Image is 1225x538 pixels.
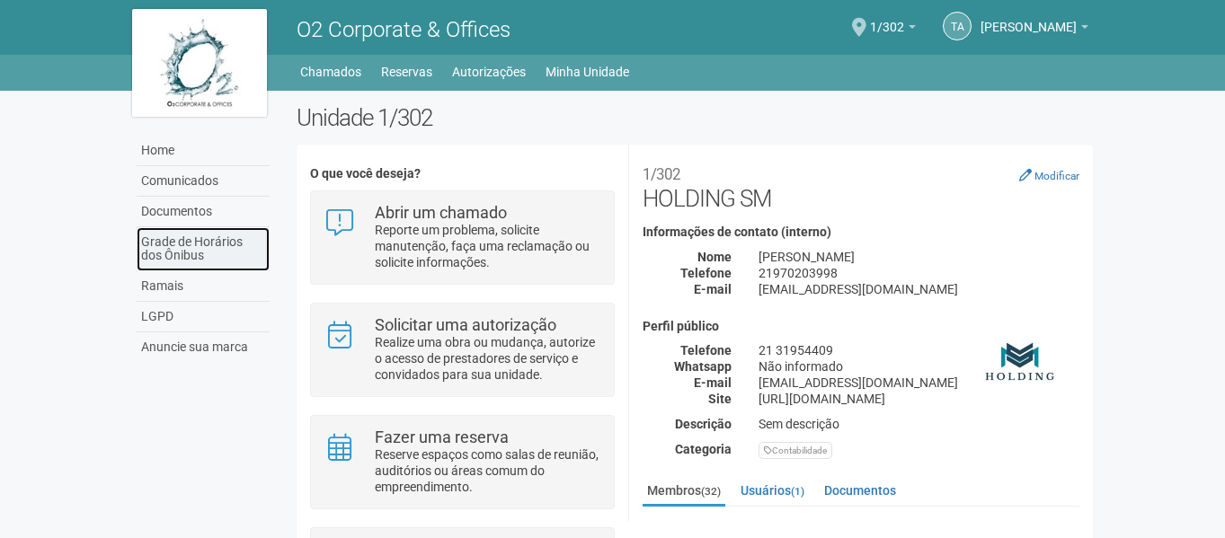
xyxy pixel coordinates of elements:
[943,12,972,40] a: TA
[1019,168,1079,182] a: Modificar
[759,442,832,459] div: Contabilidade
[310,167,615,181] h4: O que você deseja?
[745,391,1093,407] div: [URL][DOMAIN_NAME]
[137,136,270,166] a: Home
[745,358,1093,375] div: Não informado
[745,375,1093,391] div: [EMAIL_ADDRESS][DOMAIN_NAME]
[137,332,270,362] a: Anuncie sua marca
[375,428,509,446] strong: Fazer uma reserva
[745,342,1093,358] div: 21 31954409
[1034,170,1079,182] small: Modificar
[745,281,1093,297] div: [EMAIL_ADDRESS][DOMAIN_NAME]
[643,158,1079,212] h2: HOLDING SM
[745,249,1093,265] div: [PERSON_NAME]
[675,417,732,431] strong: Descrição
[324,429,600,495] a: Fazer uma reserva Reserve espaços como salas de reunião, auditórios ou áreas comum do empreendime...
[452,59,526,84] a: Autorizações
[546,59,629,84] a: Minha Unidade
[375,446,600,495] p: Reserve espaços como salas de reunião, auditórios ou áreas comum do empreendimento.
[324,205,600,270] a: Abrir um chamado Reporte um problema, solicite manutenção, faça uma reclamação ou solicite inform...
[694,282,732,296] strong: E-mail
[375,203,507,222] strong: Abrir um chamado
[375,315,556,334] strong: Solicitar uma autorização
[820,477,901,504] a: Documentos
[981,22,1088,37] a: [PERSON_NAME]
[137,302,270,332] a: LGPD
[643,225,1079,239] h4: Informações de contato (interno)
[697,250,732,264] strong: Nome
[674,359,732,374] strong: Whatsapp
[375,334,600,383] p: Realize uma obra ou mudança, autorize o acesso de prestadores de serviço e convidados para sua un...
[680,266,732,280] strong: Telefone
[297,104,1094,131] h2: Unidade 1/302
[708,392,732,406] strong: Site
[981,3,1077,34] span: Thamiris Abdala
[137,197,270,227] a: Documentos
[694,375,732,390] strong: E-mail
[643,165,680,183] small: 1/302
[324,317,600,383] a: Solicitar uma autorização Realize uma obra ou mudança, autorize o acesso de prestadores de serviç...
[870,22,916,37] a: 1/302
[675,442,732,456] strong: Categoria
[870,3,904,34] span: 1/302
[791,485,804,498] small: (1)
[643,477,725,507] a: Membros(32)
[680,343,732,357] strong: Telefone
[300,59,361,84] a: Chamados
[976,320,1066,410] img: business.png
[736,477,809,504] a: Usuários(1)
[137,271,270,302] a: Ramais
[745,265,1093,281] div: 21970203998
[745,416,1093,432] div: Sem descrição
[381,59,432,84] a: Reservas
[137,166,270,197] a: Comunicados
[137,227,270,271] a: Grade de Horários dos Ônibus
[375,222,600,270] p: Reporte um problema, solicite manutenção, faça uma reclamação ou solicite informações.
[643,521,1079,537] strong: Membros
[132,9,267,117] img: logo.jpg
[643,320,1079,333] h4: Perfil público
[297,17,510,42] span: O2 Corporate & Offices
[701,485,721,498] small: (32)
